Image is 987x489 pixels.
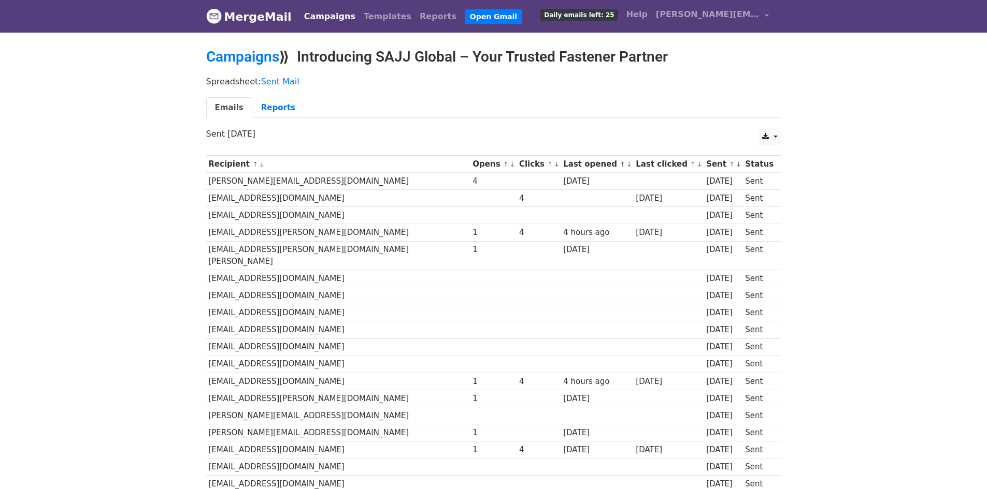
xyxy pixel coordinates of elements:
[465,9,522,24] a: Open Gmail
[742,390,776,407] td: Sent
[206,424,470,441] td: [PERSON_NAME][EMAIL_ADDRESS][DOMAIN_NAME]
[742,355,776,373] td: Sent
[742,241,776,270] td: Sent
[206,321,470,338] td: [EMAIL_ADDRESS][DOMAIN_NAME]
[261,77,299,86] a: Sent Mail
[652,4,773,28] a: [PERSON_NAME][EMAIL_ADDRESS][DOMAIN_NAME]
[706,175,740,187] div: [DATE]
[563,444,631,456] div: [DATE]
[706,273,740,285] div: [DATE]
[206,355,470,373] td: [EMAIL_ADDRESS][DOMAIN_NAME]
[206,407,470,424] td: [PERSON_NAME][EMAIL_ADDRESS][DOMAIN_NAME]
[706,444,740,456] div: [DATE]
[706,376,740,388] div: [DATE]
[636,444,701,456] div: [DATE]
[690,160,696,168] a: ↑
[473,427,514,439] div: 1
[206,48,781,66] h2: ⟫ Introducing SAJJ Global – Your Trusted Fastener Partner
[563,393,631,405] div: [DATE]
[742,207,776,224] td: Sent
[636,192,701,204] div: [DATE]
[706,244,740,256] div: [DATE]
[706,324,740,336] div: [DATE]
[706,210,740,221] div: [DATE]
[742,373,776,390] td: Sent
[736,160,741,168] a: ↓
[634,156,704,173] th: Last clicked
[206,458,470,476] td: [EMAIL_ADDRESS][DOMAIN_NAME]
[206,48,279,65] a: Campaigns
[706,307,740,319] div: [DATE]
[706,461,740,473] div: [DATE]
[742,304,776,321] td: Sent
[206,76,781,87] p: Spreadsheet:
[252,160,258,168] a: ↑
[206,304,470,321] td: [EMAIL_ADDRESS][DOMAIN_NAME]
[742,270,776,287] td: Sent
[206,390,470,407] td: [EMAIL_ADDRESS][PERSON_NAME][DOMAIN_NAME]
[206,373,470,390] td: [EMAIL_ADDRESS][DOMAIN_NAME]
[206,224,470,241] td: [EMAIL_ADDRESS][PERSON_NAME][DOMAIN_NAME]
[206,128,781,139] p: Sent [DATE]
[742,321,776,338] td: Sent
[206,441,470,458] td: [EMAIL_ADDRESS][DOMAIN_NAME]
[563,227,631,239] div: 4 hours ago
[742,287,776,304] td: Sent
[704,156,742,173] th: Sent
[536,4,622,25] a: Daily emails left: 25
[706,341,740,353] div: [DATE]
[561,156,633,173] th: Last opened
[517,156,561,173] th: Clicks
[206,287,470,304] td: [EMAIL_ADDRESS][DOMAIN_NAME]
[473,227,514,239] div: 1
[656,8,760,21] span: [PERSON_NAME][EMAIL_ADDRESS][DOMAIN_NAME]
[519,444,559,456] div: 4
[206,6,292,27] a: MergeMail
[300,6,360,27] a: Campaigns
[706,427,740,439] div: [DATE]
[206,190,470,207] td: [EMAIL_ADDRESS][DOMAIN_NAME]
[742,173,776,190] td: Sent
[554,160,560,168] a: ↓
[626,160,632,168] a: ↓
[519,376,559,388] div: 4
[620,160,625,168] a: ↑
[503,160,509,168] a: ↑
[742,190,776,207] td: Sent
[706,410,740,422] div: [DATE]
[519,227,559,239] div: 4
[729,160,735,168] a: ↑
[259,160,265,168] a: ↓
[706,227,740,239] div: [DATE]
[742,441,776,458] td: Sent
[473,376,514,388] div: 1
[360,6,416,27] a: Templates
[563,175,631,187] div: [DATE]
[742,338,776,355] td: Sent
[470,156,517,173] th: Opens
[706,192,740,204] div: [DATE]
[473,444,514,456] div: 1
[206,173,470,190] td: [PERSON_NAME][EMAIL_ADDRESS][DOMAIN_NAME]
[636,376,701,388] div: [DATE]
[742,424,776,441] td: Sent
[540,9,618,21] span: Daily emails left: 25
[622,4,652,25] a: Help
[206,97,252,118] a: Emails
[547,160,553,168] a: ↑
[742,458,776,476] td: Sent
[252,97,304,118] a: Reports
[473,244,514,256] div: 1
[206,156,470,173] th: Recipient
[563,427,631,439] div: [DATE]
[742,156,776,173] th: Status
[473,393,514,405] div: 1
[706,393,740,405] div: [DATE]
[206,207,470,224] td: [EMAIL_ADDRESS][DOMAIN_NAME]
[697,160,703,168] a: ↓
[742,224,776,241] td: Sent
[563,376,631,388] div: 4 hours ago
[416,6,461,27] a: Reports
[706,358,740,370] div: [DATE]
[742,407,776,424] td: Sent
